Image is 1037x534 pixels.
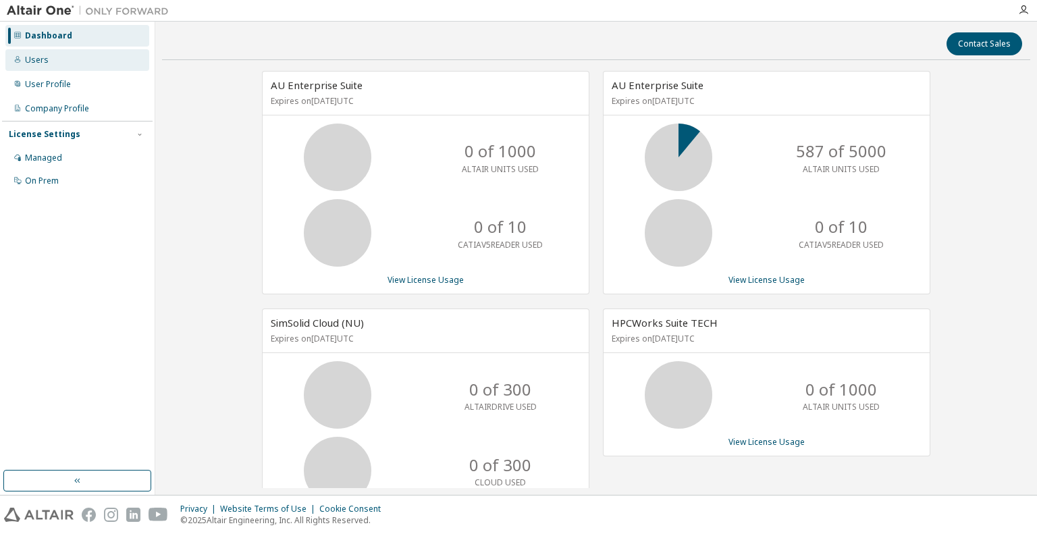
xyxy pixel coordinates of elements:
p: CATIAV5READER USED [458,239,543,250]
div: Managed [25,153,62,163]
p: CLOUD USED [475,477,526,488]
img: facebook.svg [82,508,96,522]
div: Company Profile [25,103,89,114]
div: User Profile [25,79,71,90]
p: Expires on [DATE] UTC [612,333,918,344]
p: ALTAIR UNITS USED [803,163,880,175]
img: instagram.svg [104,508,118,522]
span: AU Enterprise Suite [271,78,363,92]
div: Cookie Consent [319,504,389,514]
p: 0 of 300 [469,454,531,477]
p: ALTAIR UNITS USED [462,163,539,175]
div: Users [25,55,49,65]
img: youtube.svg [149,508,168,522]
p: 0 of 10 [815,215,868,238]
button: Contact Sales [947,32,1022,55]
span: SimSolid Cloud (NU) [271,316,364,329]
p: 587 of 5000 [796,140,886,163]
div: License Settings [9,129,80,140]
a: View License Usage [728,436,805,448]
p: 0 of 10 [474,215,527,238]
p: Expires on [DATE] UTC [612,95,918,107]
p: ALTAIR UNITS USED [803,401,880,412]
a: View License Usage [728,274,805,286]
div: Dashboard [25,30,72,41]
img: altair_logo.svg [4,508,74,522]
p: 0 of 300 [469,378,531,401]
p: 0 of 1000 [464,140,536,163]
p: 0 of 1000 [805,378,877,401]
div: Website Terms of Use [220,504,319,514]
div: On Prem [25,176,59,186]
img: linkedin.svg [126,508,140,522]
p: © 2025 Altair Engineering, Inc. All Rights Reserved. [180,514,389,526]
span: HPCWorks Suite TECH [612,316,718,329]
p: ALTAIRDRIVE USED [464,401,537,412]
p: Expires on [DATE] UTC [271,333,577,344]
p: CATIAV5READER USED [799,239,884,250]
a: View License Usage [388,274,464,286]
div: Privacy [180,504,220,514]
img: Altair One [7,4,176,18]
span: AU Enterprise Suite [612,78,703,92]
p: Expires on [DATE] UTC [271,95,577,107]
